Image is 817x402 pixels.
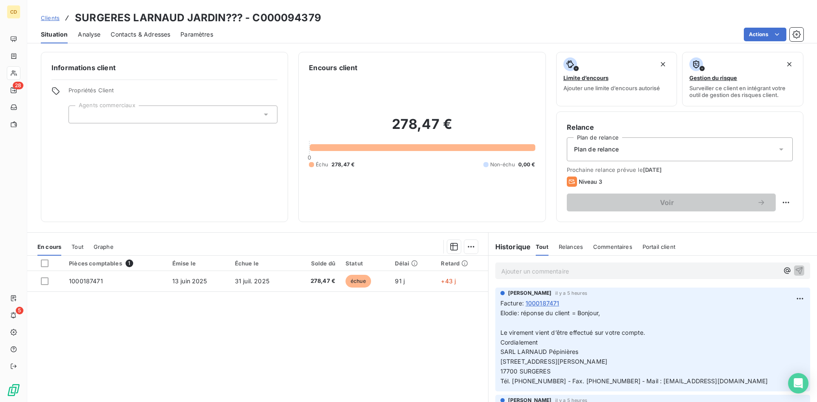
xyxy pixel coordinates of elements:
a: Clients [41,14,60,22]
div: Pièces comptables [69,259,162,267]
button: Gestion du risqueSurveiller ce client en intégrant votre outil de gestion des risques client. [682,52,803,106]
div: Open Intercom Messenger [788,373,808,393]
h6: Informations client [51,63,277,73]
span: SARL LARNAUD Pépinières [500,348,578,355]
span: 31 juil. 2025 [235,277,269,285]
span: En cours [37,243,61,250]
span: 13 juin 2025 [172,277,207,285]
span: 278,47 € [331,161,354,168]
span: Elodie: réponse du client = Bonjour, [500,309,600,316]
button: Actions [744,28,786,41]
span: Portail client [643,243,675,250]
span: Non-échu [490,161,515,168]
span: [PERSON_NAME] [508,289,552,297]
span: 1000187471 [526,299,560,308]
span: Plan de relance [574,145,619,154]
button: Voir [567,194,776,211]
span: Prochaine relance prévue le [567,166,793,173]
h6: Encours client [309,63,357,73]
span: 0,00 € [518,161,535,168]
span: Paramètres [180,30,213,39]
span: Facture : [500,299,524,308]
span: Tout [71,243,83,250]
span: [DATE] [643,166,662,173]
span: Échu [316,161,328,168]
button: Limite d’encoursAjouter une limite d’encours autorisé [556,52,677,106]
div: Solde dû [297,260,335,267]
span: Graphe [94,243,114,250]
span: 0 [308,154,311,161]
span: Relances [559,243,583,250]
span: 1 [126,259,133,267]
span: Analyse [78,30,100,39]
span: il y a 5 heures [555,291,587,296]
span: Propriétés Client [69,87,277,99]
input: Ajouter une valeur [76,111,83,118]
span: Ajouter une limite d’encours autorisé [563,85,660,91]
span: Gestion du risque [689,74,737,81]
span: Voir [577,199,757,206]
span: Le virement vient d’être effectué sur votre compte. [500,329,646,336]
div: Émise le [172,260,225,267]
span: Cordialement [500,339,538,346]
span: Tout [536,243,548,250]
div: CD [7,5,20,19]
img: Logo LeanPay [7,383,20,397]
span: Commentaires [593,243,632,250]
h2: 278,47 € [309,116,535,141]
h6: Relance [567,122,793,132]
span: 91 j [395,277,405,285]
span: échue [346,275,371,288]
span: 28 [13,82,23,89]
span: Niveau 3 [579,178,602,185]
span: Limite d’encours [563,74,608,81]
span: 17700 SURGERES [500,368,551,375]
span: 1000187471 [69,277,103,285]
span: +43 j [441,277,456,285]
span: [STREET_ADDRESS][PERSON_NAME] [500,358,607,365]
span: 5 [16,307,23,314]
div: Retard [441,260,483,267]
div: Délai [395,260,431,267]
span: 278,47 € [297,277,335,285]
span: Situation [41,30,68,39]
span: Clients [41,14,60,21]
span: Tél. [PHONE_NUMBER] - Fax. [PHONE_NUMBER] - Mail : [EMAIL_ADDRESS][DOMAIN_NAME] [500,377,768,385]
div: Statut [346,260,385,267]
div: Échue le [235,260,287,267]
span: Contacts & Adresses [111,30,170,39]
h3: SURGERES LARNAUD JARDIN??? - C000094379 [75,10,321,26]
h6: Historique [488,242,531,252]
span: Surveiller ce client en intégrant votre outil de gestion des risques client. [689,85,796,98]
